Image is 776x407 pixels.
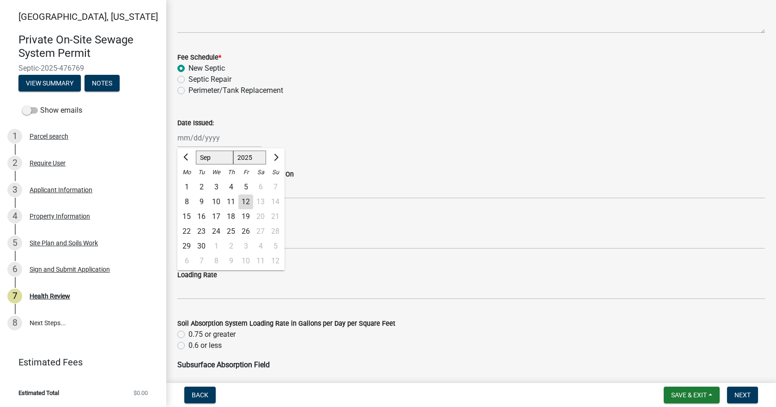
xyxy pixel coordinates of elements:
[30,266,110,273] div: Sign and Submit Application
[188,85,283,96] label: Perimeter/Tank Replacement
[7,209,22,224] div: 4
[209,224,224,239] div: Wednesday, September 24, 2025
[209,209,224,224] div: 17
[224,194,238,209] div: Thursday, September 11, 2025
[238,224,253,239] div: 26
[194,165,209,180] div: Tu
[194,239,209,254] div: 30
[238,194,253,209] div: Friday, September 12, 2025
[238,254,253,268] div: Friday, October 10, 2025
[270,150,281,165] button: Next month
[194,180,209,194] div: 2
[7,262,22,277] div: 6
[179,209,194,224] div: 15
[7,156,22,170] div: 2
[18,80,81,87] wm-modal-confirm: Summary
[194,194,209,209] div: 9
[179,180,194,194] div: Monday, September 1, 2025
[177,321,395,327] label: Soil Absorption System Loading Rate in Gallons per Day per Square Feet
[268,165,283,180] div: Su
[179,194,194,209] div: Monday, September 8, 2025
[194,209,209,224] div: Tuesday, September 16, 2025
[179,254,194,268] div: 6
[85,80,120,87] wm-modal-confirm: Notes
[177,360,270,369] strong: Subsurface Absorption Field
[238,254,253,268] div: 10
[133,390,148,396] span: $0.00
[18,390,59,396] span: Estimated Total
[224,239,238,254] div: Thursday, October 2, 2025
[85,75,120,91] button: Notes
[30,187,92,193] div: Applicant Information
[224,209,238,224] div: Thursday, September 18, 2025
[7,129,22,144] div: 1
[209,254,224,268] div: 8
[664,387,720,403] button: Save & Exit
[224,194,238,209] div: 11
[209,194,224,209] div: 10
[224,254,238,268] div: Thursday, October 9, 2025
[30,293,70,299] div: Health Review
[179,194,194,209] div: 8
[209,224,224,239] div: 24
[18,33,159,60] h4: Private On-Site Sewage System Permit
[671,391,707,399] span: Save & Exit
[179,224,194,239] div: 22
[179,224,194,239] div: Monday, September 22, 2025
[7,316,22,330] div: 8
[18,11,158,22] span: [GEOGRAPHIC_DATA], [US_STATE]
[209,209,224,224] div: Wednesday, September 17, 2025
[238,180,253,194] div: 5
[194,209,209,224] div: 16
[224,209,238,224] div: 18
[188,74,231,85] label: Septic Repair
[734,391,751,399] span: Next
[30,160,66,166] div: Require User
[179,180,194,194] div: 1
[181,150,192,165] button: Previous month
[209,239,224,254] div: 1
[18,64,148,73] span: Septic-2025-476769
[224,254,238,268] div: 9
[179,239,194,254] div: Monday, September 29, 2025
[209,254,224,268] div: Wednesday, October 8, 2025
[179,239,194,254] div: 29
[192,391,208,399] span: Back
[194,254,209,268] div: Tuesday, October 7, 2025
[238,209,253,224] div: Friday, September 19, 2025
[177,120,214,127] label: Date Issued:
[30,213,90,219] div: Property Information
[177,55,221,61] label: Fee Schedule
[188,63,225,74] label: New Septic
[22,105,82,116] label: Show emails
[177,272,217,279] label: Loading Rate
[224,224,238,239] div: 25
[238,239,253,254] div: 3
[194,239,209,254] div: Tuesday, September 30, 2025
[177,128,262,147] input: mm/dd/yyyy
[7,289,22,304] div: 7
[224,224,238,239] div: Thursday, September 25, 2025
[727,387,758,403] button: Next
[238,165,253,180] div: Fr
[238,180,253,194] div: Friday, September 5, 2025
[238,239,253,254] div: Friday, October 3, 2025
[209,180,224,194] div: 3
[238,209,253,224] div: 19
[224,165,238,180] div: Th
[238,194,253,209] div: 12
[30,133,68,140] div: Parcel search
[184,387,216,403] button: Back
[238,224,253,239] div: Friday, September 26, 2025
[194,224,209,239] div: 23
[209,239,224,254] div: Wednesday, October 1, 2025
[179,254,194,268] div: Monday, October 6, 2025
[209,165,224,180] div: We
[194,224,209,239] div: Tuesday, September 23, 2025
[194,180,209,194] div: Tuesday, September 2, 2025
[7,182,22,197] div: 3
[253,165,268,180] div: Sa
[7,353,152,371] a: Estimated Fees
[7,236,22,250] div: 5
[194,194,209,209] div: Tuesday, September 9, 2025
